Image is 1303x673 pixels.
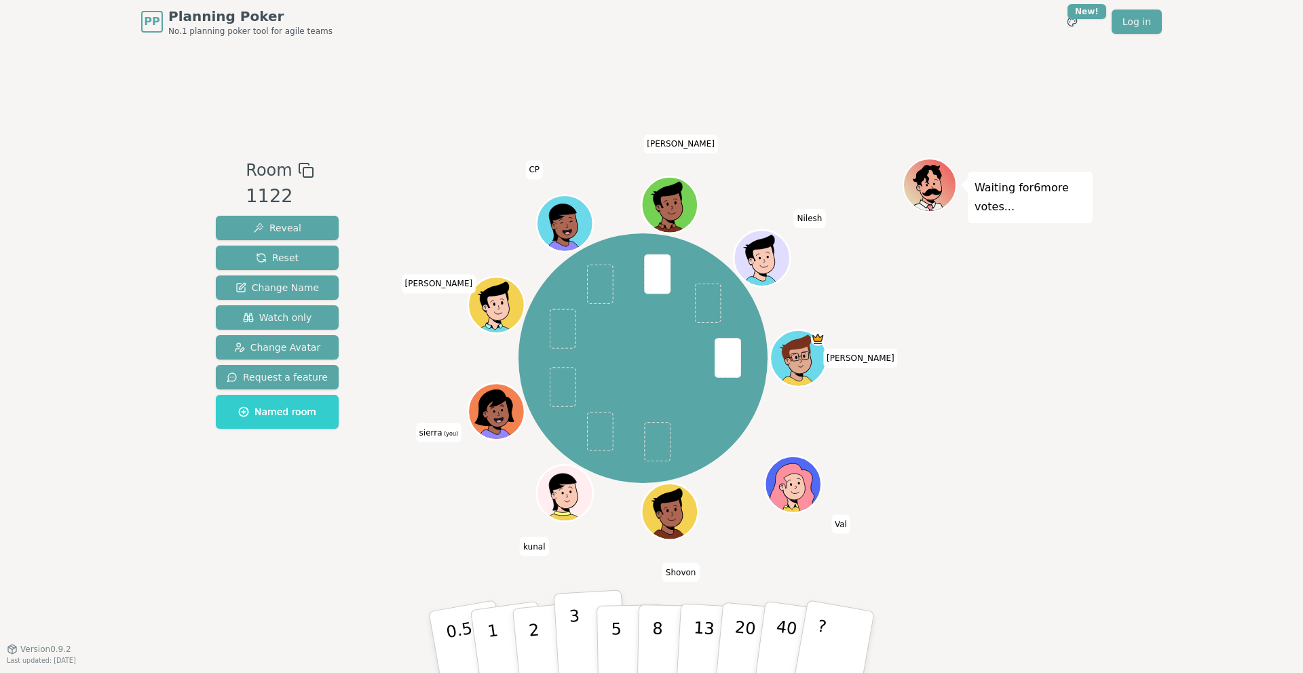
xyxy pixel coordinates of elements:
a: Log in [1112,9,1162,34]
span: Version 0.9.2 [20,644,71,655]
span: Planning Poker [168,7,333,26]
span: Click to change your name [831,515,850,534]
span: Click to change your name [402,274,476,293]
button: Request a feature [216,365,339,389]
span: Click to change your name [525,160,543,179]
span: Click to change your name [520,537,548,556]
span: Click to change your name [662,563,700,582]
span: Click to change your name [823,349,898,368]
span: Change Name [235,281,319,294]
span: Reset [256,251,299,265]
span: (you) [442,431,459,437]
button: Change Avatar [216,335,339,360]
span: Room [246,158,292,182]
span: Watch only [243,311,312,324]
span: Click to change your name [643,134,718,153]
div: New! [1068,4,1106,19]
span: Change Avatar [234,341,321,354]
span: No.1 planning poker tool for agile teams [168,26,333,37]
button: Click to change your avatar [470,385,523,438]
button: Named room [216,395,339,429]
button: New! [1060,9,1084,34]
button: Reset [216,246,339,270]
button: Reveal [216,216,339,240]
span: PP [144,14,159,30]
p: Waiting for 6 more votes... [975,178,1086,216]
span: Last updated: [DATE] [7,657,76,664]
a: PPPlanning PokerNo.1 planning poker tool for agile teams [141,7,333,37]
span: Click to change your name [416,423,461,442]
div: 1122 [246,182,314,210]
span: Click to change your name [794,209,826,228]
button: Version0.9.2 [7,644,71,655]
span: spencer is the host [811,332,825,346]
span: Request a feature [227,370,328,384]
button: Change Name [216,275,339,300]
span: Named room [238,405,316,419]
span: Reveal [253,221,301,235]
button: Watch only [216,305,339,330]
